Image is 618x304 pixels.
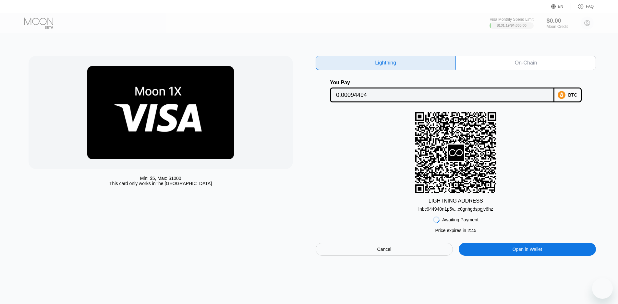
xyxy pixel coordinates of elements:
div: Lightning [316,56,456,70]
div: Lightning [375,60,396,66]
div: lnbc944940n1p5v...c0gnhgdspgjv6hz [418,206,493,212]
div: Visa Monthly Spend Limit [490,17,533,22]
div: Min: $ 5 , Max: $ 1000 [140,176,181,181]
div: Cancel [377,246,392,252]
div: On-Chain [456,56,596,70]
div: This card only works in The [GEOGRAPHIC_DATA] [109,181,212,186]
div: FAQ [571,3,594,10]
div: FAQ [586,4,594,9]
div: Price expires in [435,228,476,233]
div: Awaiting Payment [442,217,479,222]
div: LIGHTNING ADDRESS [429,198,483,204]
iframe: Button to launch messaging window [592,278,613,299]
div: You PayBTC [316,80,596,102]
div: EN [558,4,563,9]
span: 2 : 45 [467,228,476,233]
div: On-Chain [515,60,537,66]
div: Visa Monthly Spend Limit$131.19/$4,000.00 [490,17,533,29]
div: EN [551,3,571,10]
div: BTC [568,92,577,98]
div: Open in Wallet [513,246,542,252]
div: Open in Wallet [459,243,596,256]
div: You Pay [330,80,554,86]
div: $131.19 / $4,000.00 [497,23,527,27]
div: Cancel [316,243,453,256]
div: lnbc944940n1p5v...c0gnhgdspgjv6hz [418,204,493,212]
